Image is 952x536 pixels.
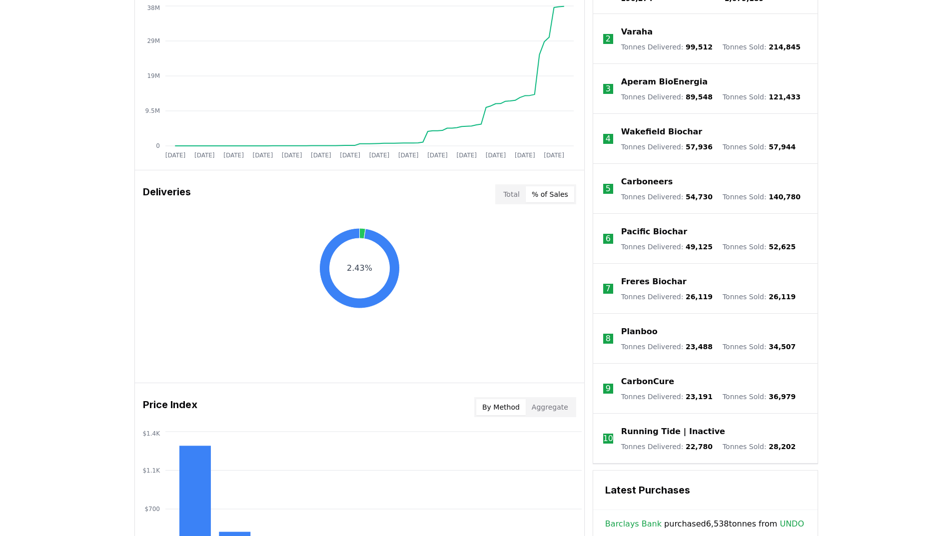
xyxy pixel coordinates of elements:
[456,152,477,159] tspan: [DATE]
[147,37,160,44] tspan: 29M
[347,263,372,273] text: 2.43%
[621,176,673,188] a: Carboneers
[156,142,160,149] tspan: 0
[147,4,160,11] tspan: 38M
[526,399,574,415] button: Aggregate
[723,192,801,202] p: Tonnes Sold :
[605,518,662,530] a: Barclays Bank
[369,152,389,159] tspan: [DATE]
[621,42,713,52] p: Tonnes Delivered :
[427,152,448,159] tspan: [DATE]
[621,226,687,238] a: Pacific Biochar
[769,243,796,251] span: 52,625
[606,33,611,45] p: 2
[144,506,160,513] tspan: $700
[621,292,713,302] p: Tonnes Delivered :
[621,426,725,438] a: Running Tide | Inactive
[723,292,796,302] p: Tonnes Sold :
[621,392,713,402] p: Tonnes Delivered :
[686,293,713,301] span: 26,119
[398,152,418,159] tspan: [DATE]
[605,483,806,498] h3: Latest Purchases
[476,399,526,415] button: By Method
[686,443,713,451] span: 22,780
[621,442,713,452] p: Tonnes Delivered :
[723,42,801,52] p: Tonnes Sold :
[340,152,360,159] tspan: [DATE]
[194,152,214,159] tspan: [DATE]
[621,242,713,252] p: Tonnes Delivered :
[606,283,611,295] p: 7
[621,142,713,152] p: Tonnes Delivered :
[686,143,713,151] span: 57,936
[223,152,244,159] tspan: [DATE]
[621,276,687,288] a: Freres Biochar
[621,192,713,202] p: Tonnes Delivered :
[603,433,613,445] p: 10
[606,183,611,195] p: 5
[147,72,160,79] tspan: 19M
[686,393,713,401] span: 23,191
[606,83,611,95] p: 3
[723,442,796,452] p: Tonnes Sold :
[769,93,801,101] span: 121,433
[723,142,796,152] p: Tonnes Sold :
[769,193,801,201] span: 140,780
[780,518,804,530] a: UNDO
[252,152,273,159] tspan: [DATE]
[723,92,801,102] p: Tonnes Sold :
[723,392,796,402] p: Tonnes Sold :
[485,152,506,159] tspan: [DATE]
[723,342,796,352] p: Tonnes Sold :
[621,126,702,138] a: Wakefield Biochar
[606,233,611,245] p: 6
[544,152,564,159] tspan: [DATE]
[142,467,160,474] tspan: $1.1K
[769,293,796,301] span: 26,119
[723,242,796,252] p: Tonnes Sold :
[281,152,302,159] tspan: [DATE]
[606,383,611,395] p: 9
[621,26,653,38] a: Varaha
[605,518,804,530] span: purchased 6,538 tonnes from
[769,343,796,351] span: 34,507
[143,184,191,204] h3: Deliveries
[621,376,674,388] a: CarbonCure
[311,152,331,159] tspan: [DATE]
[621,92,713,102] p: Tonnes Delivered :
[145,107,159,114] tspan: 9.5M
[143,397,197,417] h3: Price Index
[621,342,713,352] p: Tonnes Delivered :
[142,430,160,437] tspan: $1.4K
[497,186,526,202] button: Total
[165,152,185,159] tspan: [DATE]
[686,243,713,251] span: 49,125
[769,143,796,151] span: 57,944
[515,152,535,159] tspan: [DATE]
[769,393,796,401] span: 36,979
[526,186,574,202] button: % of Sales
[769,43,801,51] span: 214,845
[686,93,713,101] span: 89,548
[606,133,611,145] p: 4
[621,326,658,338] a: Planboo
[686,343,713,351] span: 23,488
[686,193,713,201] span: 54,730
[606,333,611,345] p: 8
[621,76,708,88] a: Aperam BioEnergia
[686,43,713,51] span: 99,512
[769,443,796,451] span: 28,202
